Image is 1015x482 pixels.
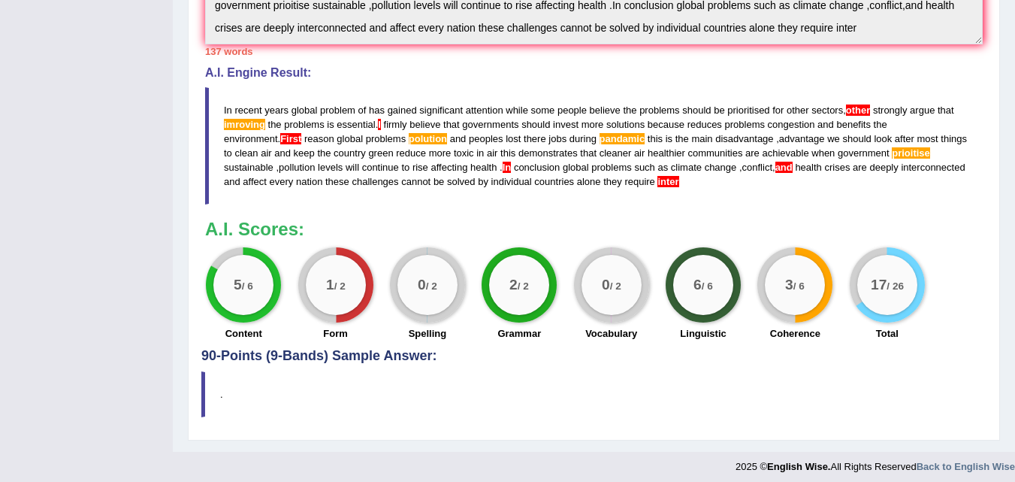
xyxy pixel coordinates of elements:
[776,133,779,144] span: Put a space after the comma, but not before the comma. (did you mean: , )
[503,162,512,173] span: Add a space between sentences. (did you mean: In)
[419,105,463,116] span: significant
[775,162,793,173] span: Put a space after the comma. (did you mean: , and)
[682,105,711,116] span: should
[795,162,821,173] span: health
[430,162,467,173] span: affecting
[634,162,654,173] span: such
[506,133,521,144] span: lost
[623,105,636,116] span: the
[268,119,282,130] span: the
[500,162,503,173] span: Don’t put a space before the full stop. (did you mean: .)
[624,176,654,187] span: require
[600,133,645,144] span: Possible spelling mistake found. (did you mean: pandemic)
[294,147,315,159] span: keep
[577,176,601,187] span: alone
[853,162,867,173] span: are
[325,176,349,187] span: these
[270,176,294,187] span: every
[358,105,367,116] span: of
[569,133,597,144] span: during
[534,176,574,187] span: countries
[518,147,578,159] span: demonstrates
[768,119,815,130] span: congestion
[836,119,871,130] span: benefits
[409,133,447,144] span: Possible spelling mistake found. (did you mean: solution)
[811,147,835,159] span: when
[742,162,772,173] span: conflict
[843,105,846,116] span: Put a space after the comma. (did you mean: , other)
[205,87,983,205] blockquote: . .
[514,162,560,173] span: conclusion
[273,162,276,173] span: Put a space after the comma, but not before the comma. (did you mean: , )
[901,162,965,173] span: interconnected
[366,133,406,144] span: problems
[279,162,315,173] span: pollution
[887,280,904,292] small: / 26
[910,105,935,116] span: argue
[639,105,679,116] span: problems
[509,276,518,293] big: 2
[497,326,541,341] label: Grammar
[323,326,348,341] label: Form
[337,133,363,144] span: global
[793,280,805,292] small: / 6
[462,119,518,130] span: governments
[304,133,334,144] span: reason
[772,105,784,116] span: for
[917,461,1015,472] a: Back to English Wise
[648,147,685,159] span: healthier
[378,119,381,130] span: Add a space between sentences. (did you mean: I)
[715,133,773,144] span: disadvantage
[580,147,597,159] span: that
[346,162,359,173] span: will
[388,105,417,116] span: gained
[602,276,610,293] big: 0
[702,280,713,292] small: / 6
[205,66,983,80] h4: A.I. Engine Result:
[521,119,550,130] span: should
[296,176,322,187] span: nation
[369,105,385,116] span: has
[433,176,444,187] span: be
[600,147,632,159] span: cleaner
[774,133,777,144] span: Put a space after the comma, but not before the comma. (did you mean: , )
[426,280,437,292] small: / 2
[284,119,324,130] span: problems
[657,162,668,173] span: as
[500,147,515,159] span: this
[447,176,476,187] span: solved
[524,133,546,144] span: there
[557,105,587,116] span: people
[318,162,343,173] span: levels
[224,162,273,173] span: sustainable
[205,44,983,59] div: 137 words
[666,133,672,144] span: is
[548,133,566,144] span: jobs
[874,133,892,144] span: look
[779,133,825,144] span: advantage
[553,119,578,130] span: invest
[873,105,908,116] span: strongly
[657,176,678,187] span: Please add a punctuation mark at the end of paragraph. (did you mean: inter.)
[869,162,898,173] span: deeply
[466,105,503,116] span: attention
[846,105,871,116] span: Put a space after the comma. (did you mean: , other)
[714,105,724,116] span: be
[609,280,621,292] small: / 2
[201,371,986,417] blockquote: .
[817,119,834,130] span: and
[827,133,840,144] span: we
[280,133,301,144] span: Add a space between sentences. (did you mean: First)
[450,133,467,144] span: and
[469,133,503,144] span: peoples
[770,326,820,341] label: Coherence
[687,119,722,130] span: reduces
[767,461,830,472] strong: English Wise.
[876,326,899,341] label: Total
[727,105,769,116] span: prioritised
[892,147,930,159] span: Possible spelling mistake found. (did you mean: prioritise)
[224,147,232,159] span: to
[418,276,426,293] big: 0
[225,326,262,341] label: Content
